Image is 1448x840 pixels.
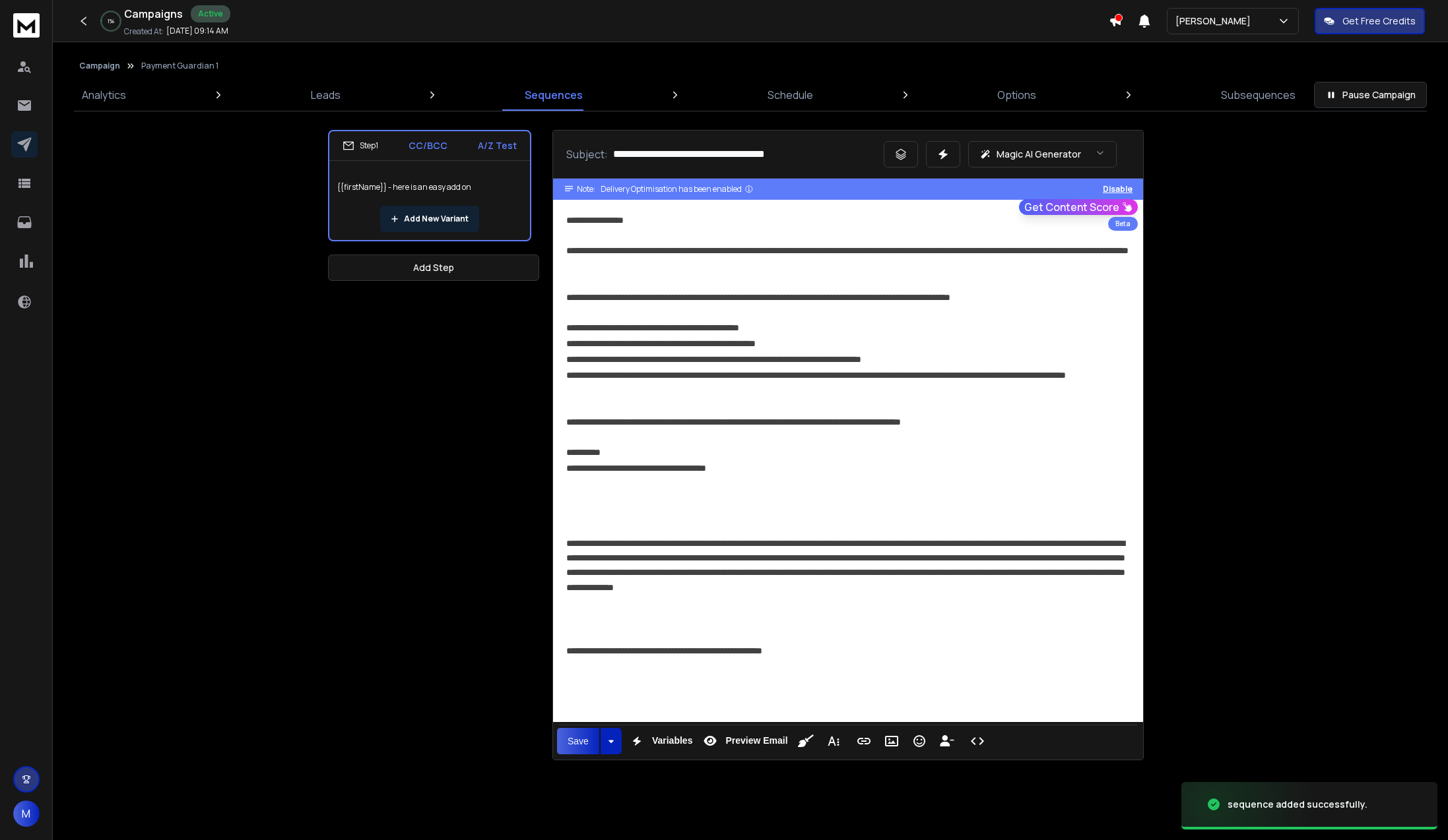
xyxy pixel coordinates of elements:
[337,169,522,206] p: {{firstName}} - here is an easy add on
[1342,15,1416,28] p: Get Free Credits
[965,728,990,754] button: Code View
[82,87,126,103] p: Analytics
[768,87,813,103] p: Schedule
[935,728,960,754] button: Insert Unsubscribe Link
[601,184,754,195] div: Delivery Optimisation has been enabled
[851,728,876,754] button: Insert Link (⌘K)
[566,146,608,162] p: Subject:
[723,735,790,746] span: Preview Email
[191,5,230,22] div: Active
[13,800,40,827] button: M
[1175,15,1256,28] p: [PERSON_NAME]
[525,87,583,103] p: Sequences
[343,140,378,152] div: Step 1
[1314,82,1427,108] button: Pause Campaign
[303,79,348,111] a: Leads
[989,79,1044,111] a: Options
[380,206,479,232] button: Add New Variant
[793,728,818,754] button: Clean HTML
[649,735,696,746] span: Variables
[166,26,228,36] p: [DATE] 09:14 AM
[328,130,531,241] li: Step1CC/BCCA/Z Test{{firstName}} - here is an easy add onAdd New Variant
[1103,184,1133,195] button: Disable
[13,13,40,38] img: logo
[879,728,904,754] button: Insert Image (⌘P)
[328,255,539,281] button: Add Step
[997,87,1036,103] p: Options
[1228,798,1367,811] div: sequence added successfully.
[124,6,183,22] h1: Campaigns
[577,184,595,195] span: Note:
[997,148,1081,161] p: Magic AI Generator
[409,139,447,152] p: CC/BCC
[1221,87,1296,103] p: Subsequences
[141,61,218,71] p: Payment Guardian 1
[124,26,164,37] p: Created At:
[74,79,134,111] a: Analytics
[1019,199,1138,215] button: Get Content Score
[517,79,591,111] a: Sequences
[968,141,1117,167] button: Magic AI Generator
[1108,217,1138,231] div: Beta
[698,728,790,754] button: Preview Email
[79,61,120,71] button: Campaign
[108,17,114,25] p: 1 %
[1315,8,1425,34] button: Get Free Credits
[557,728,599,754] button: Save
[624,728,696,754] button: Variables
[760,79,821,111] a: Schedule
[311,87,341,103] p: Leads
[478,139,517,152] p: A/Z Test
[1213,79,1303,111] a: Subsequences
[907,728,932,754] button: Emoticons
[821,728,846,754] button: More Text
